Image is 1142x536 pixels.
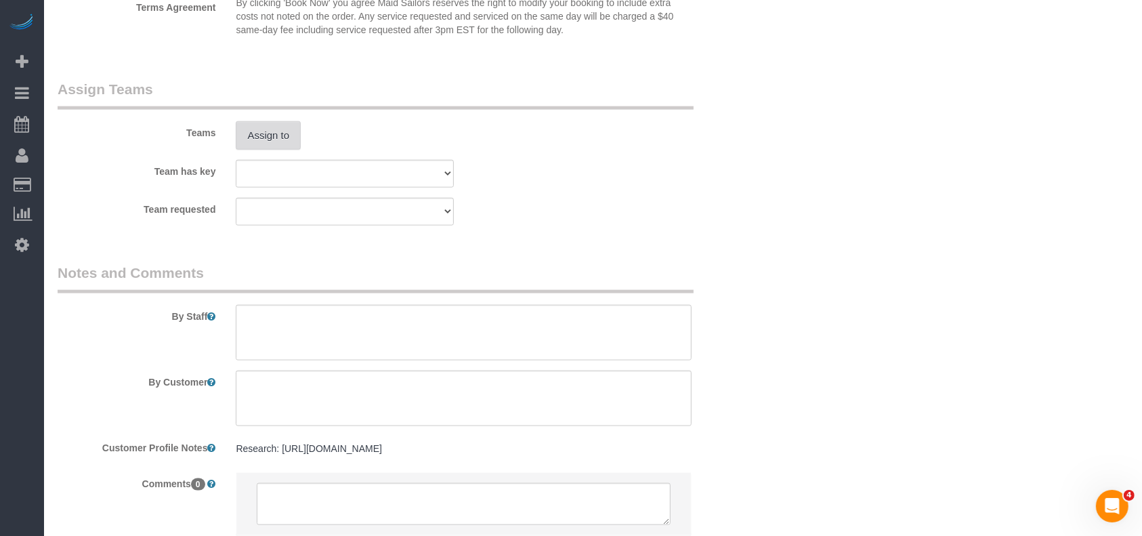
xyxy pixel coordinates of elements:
[236,121,301,150] button: Assign to
[8,14,35,33] img: Automaid Logo
[47,472,226,491] label: Comments
[1124,490,1135,501] span: 4
[47,305,226,323] label: By Staff
[47,371,226,389] label: By Customer
[47,160,226,178] label: Team has key
[47,121,226,140] label: Teams
[47,436,226,455] label: Customer Profile Notes
[58,79,694,110] legend: Assign Teams
[1096,490,1128,522] iframe: Intercom live chat
[236,442,692,455] pre: Research: [URL][DOMAIN_NAME]
[58,263,694,293] legend: Notes and Comments
[47,198,226,216] label: Team requested
[191,478,205,491] span: 0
